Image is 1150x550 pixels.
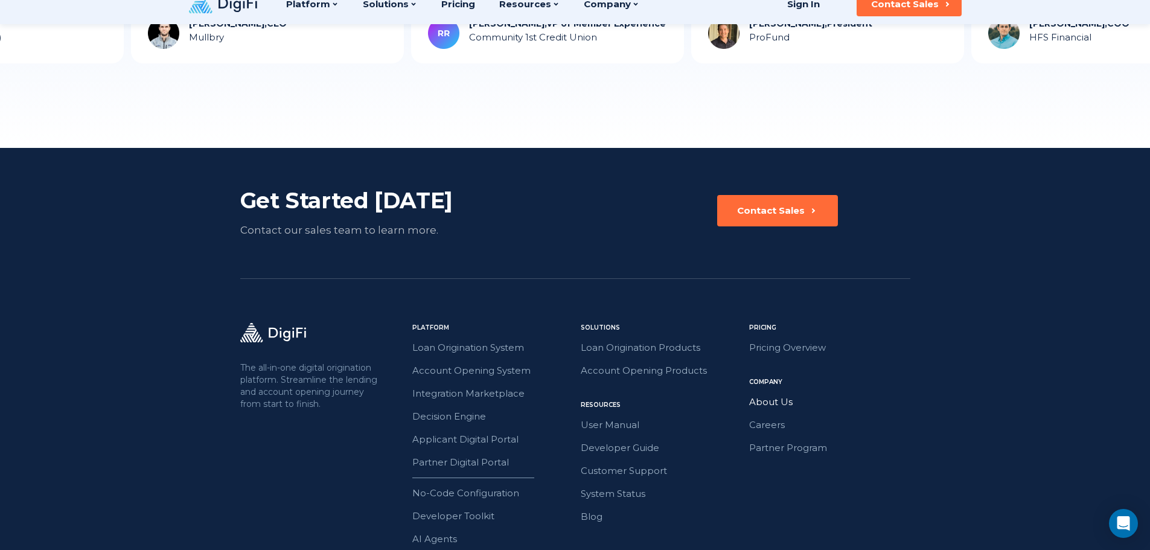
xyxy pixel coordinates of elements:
[412,363,573,379] a: Account Opening System
[749,417,910,433] a: Careers
[412,485,573,501] a: No-Code Configuration
[412,323,573,333] div: Platform
[1023,30,1123,45] div: HFS Financial
[412,508,573,524] a: Developer Toolkit
[717,195,838,226] button: Contact Sales
[982,18,1014,49] img: Andrew Collins, COO Avatar
[749,323,910,333] div: Pricing
[240,362,380,410] p: The all-in-one digital origination platform. Streamline the lending and account opening journey f...
[717,195,838,238] a: Contact Sales
[702,18,733,49] img: Tim Trankina, President Avatar
[412,531,573,547] a: AI Agents
[749,377,910,387] div: Company
[412,409,573,424] a: Decision Engine
[240,187,509,214] div: Get Started [DATE]
[749,394,910,410] a: About Us
[581,440,742,456] a: Developer Guide
[581,363,742,379] a: Account Opening Products
[183,30,281,45] div: Mullbry
[422,18,453,49] img: Rebecca Riker, VP of Member Experience Avatar
[1109,509,1138,538] div: Open Intercom Messenger
[581,509,742,525] a: Blog
[142,18,173,49] img: Hale Shaw, CEO Avatar
[581,323,742,333] div: Solutions
[581,400,742,410] div: Resources
[581,417,742,433] a: User Manual
[412,455,573,470] a: Partner Digital Portal
[749,440,910,456] a: Partner Program
[240,222,509,238] div: Contact our sales team to learn more.
[463,30,660,45] div: Community 1st Credit Union
[412,386,573,401] a: Integration Marketplace
[737,205,805,217] div: Contact Sales
[581,486,742,502] a: System Status
[412,432,573,447] a: Applicant Digital Portal
[749,340,910,356] a: Pricing Overview
[581,340,742,356] a: Loan Origination Products
[581,463,742,479] a: Customer Support
[412,340,573,356] a: Loan Origination System
[743,30,866,45] div: ProFund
